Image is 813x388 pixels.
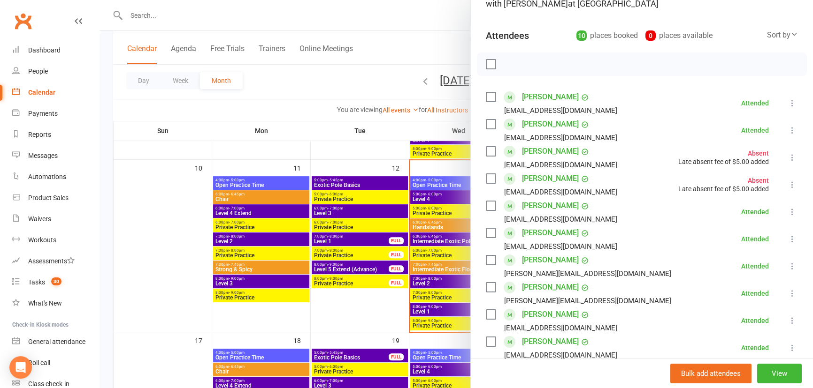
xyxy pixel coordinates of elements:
[486,29,529,42] div: Attendees
[28,131,51,138] div: Reports
[28,278,45,286] div: Tasks
[504,213,617,225] div: [EMAIL_ADDRESS][DOMAIN_NAME]
[741,317,769,324] div: Attended
[28,299,62,307] div: What's New
[12,40,99,61] a: Dashboard
[504,349,617,361] div: [EMAIL_ADDRESS][DOMAIN_NAME]
[504,322,617,334] div: [EMAIL_ADDRESS][DOMAIN_NAME]
[522,117,579,132] a: [PERSON_NAME]
[678,158,769,165] div: Late absent fee of $5.00 added
[12,187,99,209] a: Product Sales
[576,30,587,41] div: 10
[9,356,32,379] div: Open Intercom Messenger
[741,290,769,297] div: Attended
[645,29,713,42] div: places available
[504,159,617,171] div: [EMAIL_ADDRESS][DOMAIN_NAME]
[28,380,69,388] div: Class check-in
[51,277,61,285] span: 30
[670,364,752,383] button: Bulk add attendees
[504,186,617,198] div: [EMAIL_ADDRESS][DOMAIN_NAME]
[12,331,99,352] a: General attendance kiosk mode
[28,236,56,244] div: Workouts
[11,9,35,33] a: Clubworx
[28,89,55,96] div: Calendar
[741,209,769,215] div: Attended
[12,145,99,166] a: Messages
[576,29,638,42] div: places booked
[741,236,769,242] div: Attended
[741,263,769,269] div: Attended
[12,124,99,145] a: Reports
[645,30,656,41] div: 0
[28,67,48,75] div: People
[522,198,579,213] a: [PERSON_NAME]
[28,152,58,159] div: Messages
[12,251,99,272] a: Assessments
[12,82,99,103] a: Calendar
[522,253,579,268] a: [PERSON_NAME]
[12,293,99,314] a: What's New
[522,334,579,349] a: [PERSON_NAME]
[678,150,769,157] div: Absent
[767,29,798,41] div: Sort by
[741,100,769,106] div: Attended
[522,225,579,240] a: [PERSON_NAME]
[12,166,99,187] a: Automations
[28,338,85,345] div: General attendance
[28,215,51,223] div: Waivers
[741,127,769,134] div: Attended
[504,240,617,253] div: [EMAIL_ADDRESS][DOMAIN_NAME]
[28,194,69,201] div: Product Sales
[522,90,579,104] a: [PERSON_NAME]
[757,364,802,383] button: View
[741,344,769,351] div: Attended
[522,171,579,186] a: [PERSON_NAME]
[504,295,671,307] div: [PERSON_NAME][EMAIL_ADDRESS][DOMAIN_NAME]
[28,110,58,117] div: Payments
[12,230,99,251] a: Workouts
[12,352,99,373] a: Roll call
[522,144,579,159] a: [PERSON_NAME]
[504,268,671,280] div: [PERSON_NAME][EMAIL_ADDRESS][DOMAIN_NAME]
[12,272,99,293] a: Tasks 30
[678,177,769,184] div: Absent
[12,209,99,230] a: Waivers
[504,104,617,117] div: [EMAIL_ADDRESS][DOMAIN_NAME]
[12,103,99,124] a: Payments
[28,359,50,366] div: Roll call
[12,61,99,82] a: People
[504,132,617,144] div: [EMAIL_ADDRESS][DOMAIN_NAME]
[522,307,579,322] a: [PERSON_NAME]
[522,280,579,295] a: [PERSON_NAME]
[28,257,75,265] div: Assessments
[28,173,66,180] div: Automations
[678,186,769,192] div: Late absent fee of $5.00 added
[28,46,61,54] div: Dashboard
